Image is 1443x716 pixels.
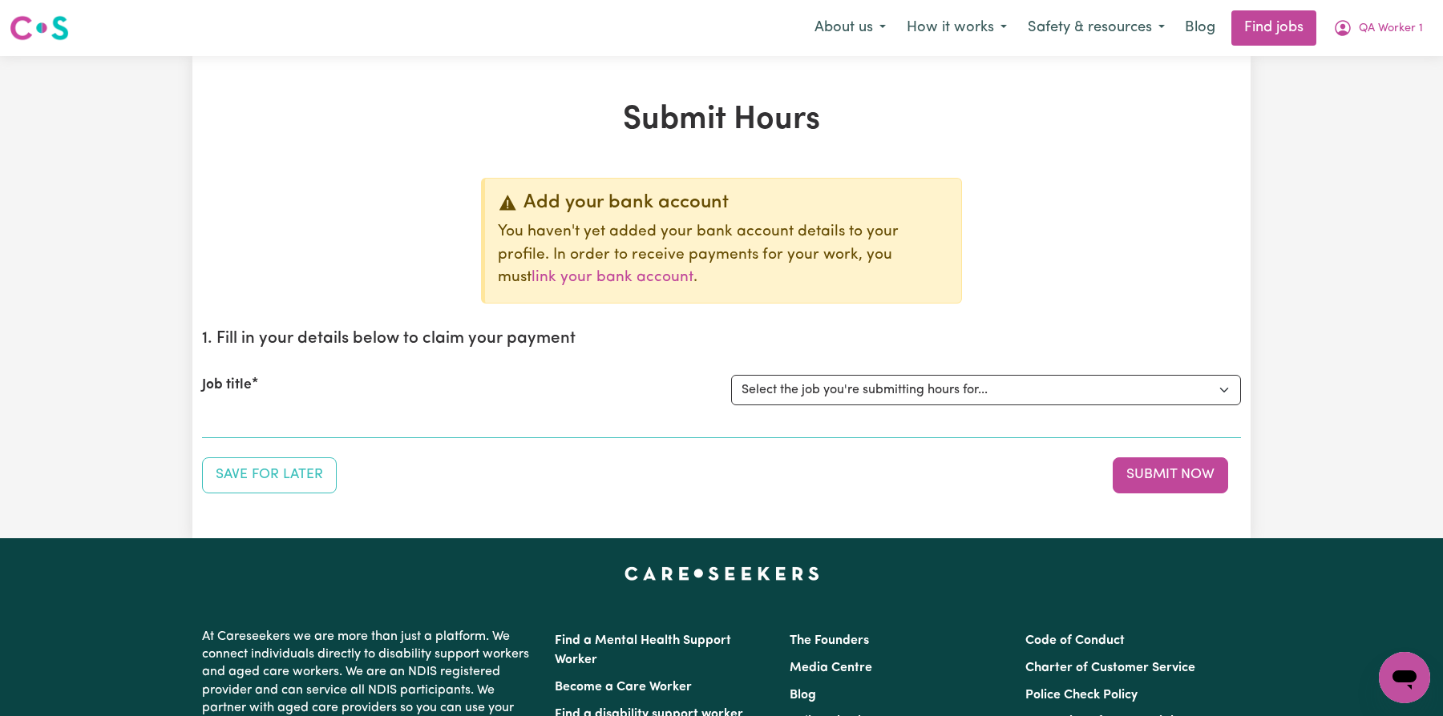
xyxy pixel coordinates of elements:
a: Find jobs [1231,10,1316,46]
a: Careseekers home page [624,567,819,580]
a: Police Check Policy [1025,689,1138,702]
a: Become a Care Worker [555,681,692,694]
a: Blog [1175,10,1225,46]
span: QA Worker 1 [1359,20,1423,38]
a: Careseekers logo [10,10,69,46]
button: My Account [1323,11,1433,45]
a: link your bank account [532,270,693,285]
a: Blog [790,689,816,702]
label: Job title [202,375,252,396]
h1: Submit Hours [202,101,1241,139]
img: Careseekers logo [10,14,69,42]
div: Add your bank account [498,191,948,215]
a: Charter of Customer Service [1025,662,1195,674]
iframe: Button to launch messaging window [1379,652,1430,703]
button: Submit your job report [1113,457,1228,493]
a: Find a Mental Health Support Worker [555,634,731,666]
button: About us [804,11,896,45]
button: Safety & resources [1017,11,1175,45]
button: How it works [896,11,1017,45]
a: The Founders [790,634,869,647]
h2: 1. Fill in your details below to claim your payment [202,329,1241,349]
a: Code of Conduct [1025,634,1125,647]
p: You haven't yet added your bank account details to your profile. In order to receive payments for... [498,221,948,290]
a: Media Centre [790,662,872,674]
button: Save your job report [202,457,337,493]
